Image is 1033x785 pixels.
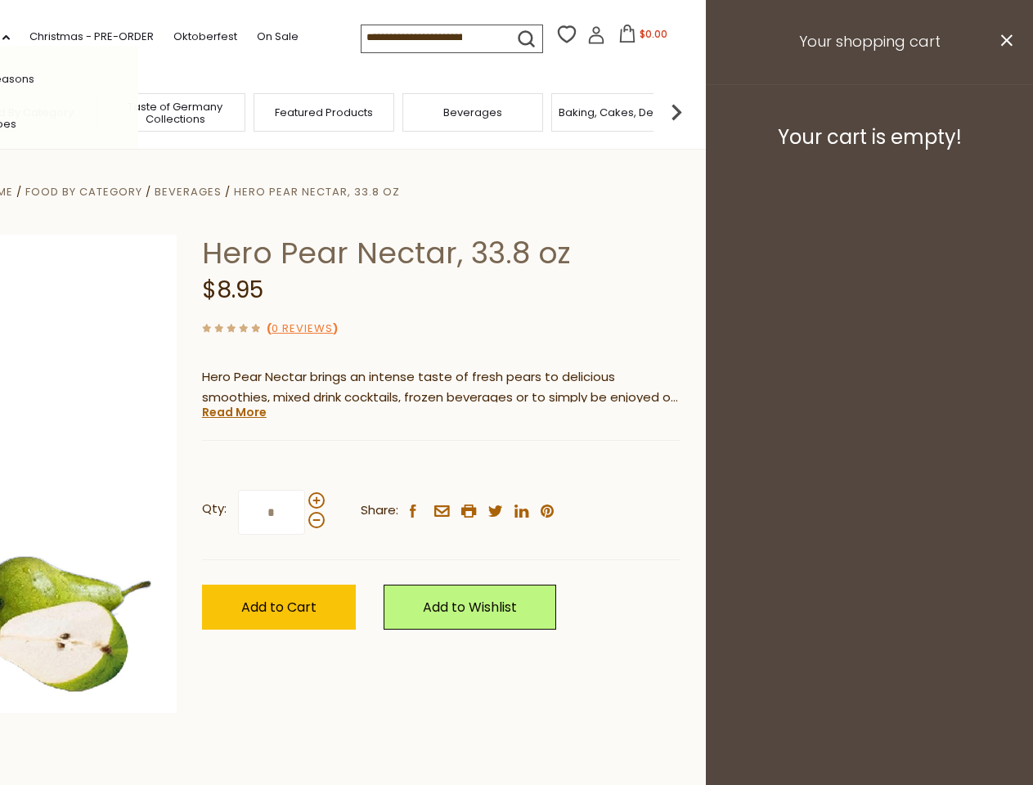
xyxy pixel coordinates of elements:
[202,404,267,420] a: Read More
[234,184,400,200] a: Hero Pear Nectar, 33.8 oz
[257,28,299,46] a: On Sale
[155,184,222,200] a: Beverages
[272,321,333,338] a: 0 Reviews
[202,235,680,271] h1: Hero Pear Nectar, 33.8 oz
[173,28,237,46] a: Oktoberfest
[241,598,317,617] span: Add to Cart
[361,500,398,521] span: Share:
[110,101,240,125] a: Taste of Germany Collections
[609,25,678,49] button: $0.00
[640,27,667,41] span: $0.00
[202,585,356,630] button: Add to Cart
[25,184,142,200] a: Food By Category
[202,274,263,306] span: $8.95
[275,106,373,119] a: Featured Products
[29,28,154,46] a: Christmas - PRE-ORDER
[238,490,305,535] input: Qty:
[202,367,680,408] p: Hero Pear Nectar brings an intense taste of fresh pears to delicious smoothies, mixed drink cockt...
[660,96,693,128] img: next arrow
[384,585,556,630] a: Add to Wishlist
[443,106,502,119] a: Beverages
[267,321,338,336] span: ( )
[726,125,1013,150] h3: Your cart is empty!
[202,499,227,519] strong: Qty:
[559,106,685,119] a: Baking, Cakes, Desserts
